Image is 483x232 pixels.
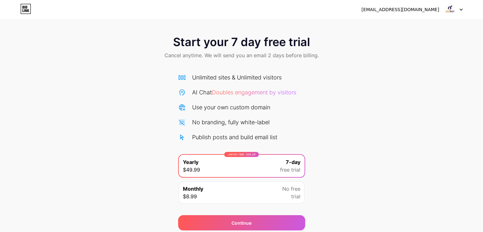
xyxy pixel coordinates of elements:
[192,73,282,82] div: Unlimited sites & Unlimited visitors
[444,3,456,16] img: hirekeyz_academy
[173,36,310,48] span: Start your 7 day free trial
[224,152,259,157] div: LIMITED TIME : 50% off
[183,158,198,166] span: Yearly
[231,220,252,226] div: Continue
[282,185,300,193] span: No free
[183,193,197,200] span: $8.99
[192,88,296,97] div: AI Chat
[286,158,300,166] span: 7-day
[192,103,270,112] div: Use your own custom domain
[164,51,319,59] span: Cancel anytime. We will send you an email 2 days before billing.
[183,166,200,174] span: $49.99
[361,6,439,13] div: [EMAIL_ADDRESS][DOMAIN_NAME]
[183,185,203,193] span: Monthly
[212,89,296,96] span: Doubles engagement by visitors
[280,166,300,174] span: free trial
[192,118,270,126] div: No branding, fully white-label
[291,193,300,200] span: trial
[192,133,277,141] div: Publish posts and build email list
